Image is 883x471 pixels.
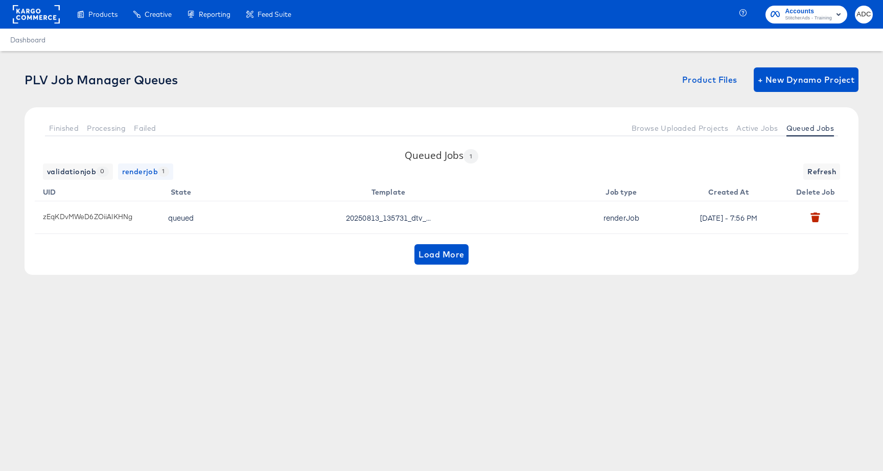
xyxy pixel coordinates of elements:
[25,73,178,87] div: PLV Job Manager Queues
[208,180,572,201] th: Template
[632,124,729,132] span: Browse Uploaded Projects
[199,10,230,18] span: Reporting
[803,163,840,180] button: Refresh
[807,166,836,178] span: Refresh
[787,180,848,201] th: Delete Job
[49,124,79,132] span: Finished
[405,149,478,163] h3: Queued Jobs
[675,180,787,201] th: Created At
[47,166,109,178] span: validationjob
[134,124,156,132] span: Failed
[675,201,787,234] td: [DATE] - 7:56 PM
[414,244,468,265] button: Load More
[122,166,169,178] span: renderjob
[859,9,869,20] span: ADC
[118,163,173,180] button: renderjob 1
[419,247,464,262] span: Load More
[785,14,832,22] span: StitcherAds - Training
[157,201,208,234] td: queued
[572,201,675,234] td: renderJob
[572,180,675,201] th: Job type
[346,213,431,223] span: 20250813_135731_dtv_570_showcase_template_20_reels_9x16_collected_1_zrnh5a.aep
[87,124,126,132] span: Processing
[855,6,873,23] button: ADC
[785,6,832,17] span: Accounts
[758,73,854,87] span: + New Dynamo Project
[157,180,208,201] th: State
[678,67,741,92] button: Product Files
[145,10,172,18] span: Creative
[96,167,108,176] span: 0
[258,10,291,18] span: Feed Suite
[35,180,157,201] th: UID
[736,124,778,132] span: Active Jobs
[158,167,169,176] span: 1
[765,6,847,23] button: AccountsStitcherAds - Training
[43,163,113,180] button: validationjob 0
[682,73,737,87] span: Product Files
[43,213,145,221] label: zEqKDvMWeD6ZOiiAlKHNg
[10,36,45,44] a: Dashboard
[786,124,834,132] span: Queued Jobs
[754,67,858,92] button: + New Dynamo Project
[88,10,118,18] span: Products
[463,153,478,160] span: 1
